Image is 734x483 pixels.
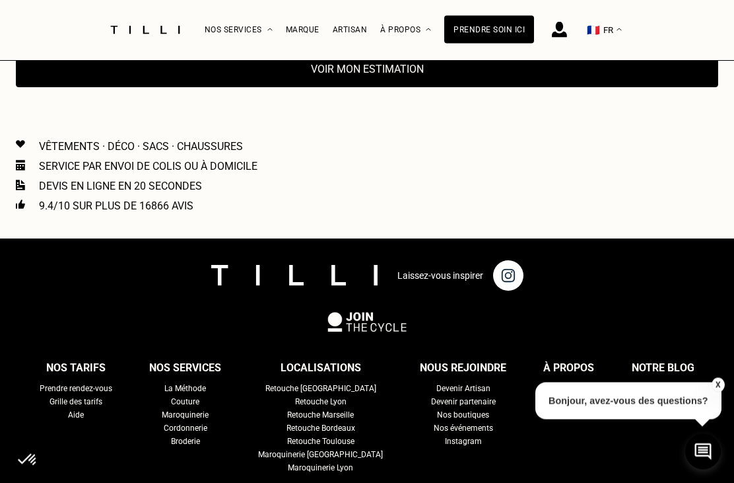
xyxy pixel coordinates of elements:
[420,359,506,379] div: Nous rejoindre
[493,261,523,291] img: page instagram de Tilli une retoucherie à domicile
[68,409,84,422] a: Aide
[426,28,431,32] img: Menu déroulant à propos
[431,396,496,409] a: Devenir partenaire
[587,24,600,36] span: 🇫🇷
[39,161,257,173] p: Service par envoi de colis ou à domicile
[265,383,376,396] a: Retouche [GEOGRAPHIC_DATA]
[149,359,221,379] div: Nos services
[39,141,243,153] p: Vêtements · Déco · Sacs · Chaussures
[40,383,112,396] a: Prendre rendez-vous
[162,409,209,422] a: Maroquinerie
[50,396,102,409] a: Grille des tarifs
[436,383,490,396] a: Devenir Artisan
[287,435,354,449] a: Retouche Toulouse
[16,180,25,191] img: Icon
[16,52,718,88] button: Voir mon estimation
[39,180,202,193] p: Devis en ligne en 20 secondes
[286,422,355,435] a: Retouche Bordeaux
[444,16,534,44] a: Prendre soin ici
[580,1,628,59] button: 🇫🇷 FR
[552,22,567,38] img: icône connexion
[46,359,106,379] div: Nos tarifs
[397,271,483,281] p: Laissez-vous inspirer
[327,313,407,332] img: logo Join The Cycle
[437,409,489,422] a: Nos boutiques
[205,1,273,59] div: Nos services
[617,28,622,32] img: menu déroulant
[287,409,354,422] a: Retouche Marseille
[39,200,193,213] p: 9.4/10 sur plus de 16866 avis
[171,435,200,449] a: Broderie
[16,141,25,149] img: Icon
[164,422,207,435] a: Cordonnerie
[711,378,724,392] button: X
[267,28,273,32] img: Menu déroulant
[16,161,25,171] img: Icon
[258,449,383,462] a: Maroquinerie [GEOGRAPHIC_DATA]
[434,422,493,435] a: Nos événements
[445,435,482,449] a: Instagram
[171,396,199,409] a: Couture
[16,200,25,209] img: Icon
[286,25,319,34] a: Marque
[543,359,594,379] div: À propos
[535,383,721,420] p: Bonjour, avez-vous des questions?
[380,1,431,59] div: À propos
[632,359,694,379] div: Notre blog
[288,462,353,475] a: Maroquinerie Lyon
[164,383,206,396] a: La Méthode
[211,266,378,286] img: logo Tilli
[295,396,347,409] a: Retouche Lyon
[281,359,361,379] div: Localisations
[106,26,185,34] img: Logo du service de couturière Tilli
[333,25,368,34] a: Artisan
